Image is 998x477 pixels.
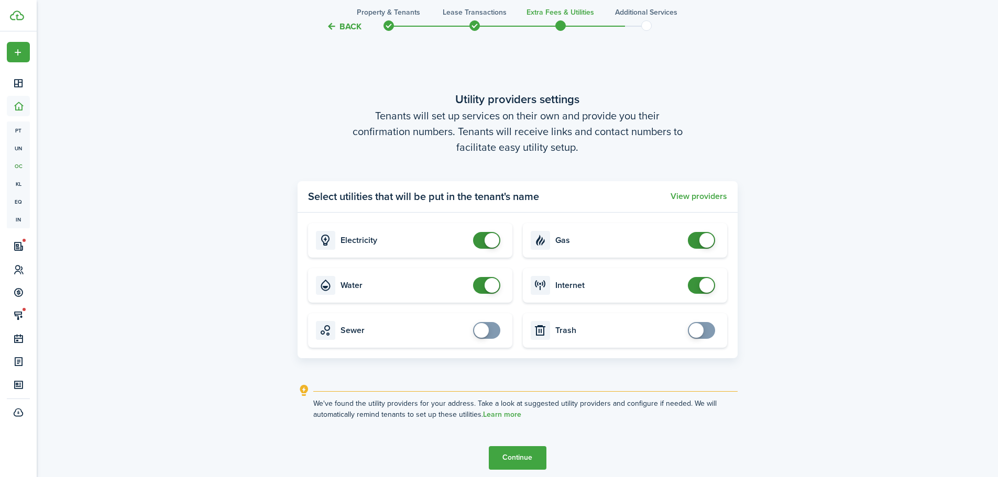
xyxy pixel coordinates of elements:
[341,281,468,290] card-title: Water
[326,21,361,32] button: Back
[483,411,521,419] a: Learn more
[615,7,677,18] h3: Additional Services
[7,175,30,193] a: kl
[671,192,727,201] button: View providers
[7,157,30,175] a: oc
[489,446,546,470] button: Continue
[527,7,594,18] h3: Extra fees & Utilities
[555,326,683,335] card-title: Trash
[10,10,24,20] img: TenantCloud
[313,398,738,420] explanation-description: We've found the utility providers for your address. Take a look at suggested utility providers an...
[298,108,738,155] wizard-step-header-description: Tenants will set up services on their own and provide you their confirmation numbers. Tenants wil...
[7,139,30,157] a: un
[7,121,30,139] a: pt
[7,210,30,228] a: in
[298,91,738,108] wizard-step-header-title: Utility providers settings
[7,42,30,62] button: Open menu
[341,326,468,335] card-title: Sewer
[555,281,683,290] card-title: Internet
[443,7,507,18] h3: Lease Transactions
[341,236,468,245] card-title: Electricity
[308,188,539,204] panel-main-title: Select utilities that will be put in the tenant's name
[7,193,30,210] a: eq
[555,236,683,245] card-title: Gas
[357,7,420,18] h3: Property & Tenants
[298,384,311,397] i: outline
